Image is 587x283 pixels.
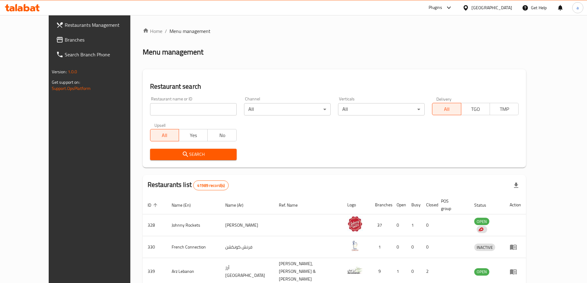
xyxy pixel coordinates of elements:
span: POS group [441,197,462,212]
span: Status [474,201,494,209]
a: Branches [51,32,147,47]
span: Ref. Name [279,201,306,209]
span: Version: [52,68,67,76]
span: INACTIVE [474,244,495,251]
img: French Connection [347,238,363,253]
span: No [210,131,234,140]
span: Yes [181,131,205,140]
span: Search [155,151,232,158]
button: TGO [461,103,490,115]
h2: Restaurants list [148,180,229,190]
div: Indicates that the vendor menu management has been moved to DH Catalog service [477,226,487,233]
h2: Menu management [143,47,203,57]
td: French Connection [167,236,221,258]
a: Search Branch Phone [51,47,147,62]
span: Menu management [169,27,210,35]
button: No [207,129,236,141]
span: Branches [65,36,142,43]
td: 1 [406,214,421,236]
div: Menu [510,268,521,275]
span: OPEN [474,218,489,225]
img: delivery hero logo [478,227,483,232]
span: Search Branch Phone [65,51,142,58]
td: 0 [406,236,421,258]
span: ID [148,201,159,209]
th: Open [392,196,406,214]
td: [PERSON_NAME] [220,214,274,236]
td: فرنش كونكشن [220,236,274,258]
div: Plugins [429,4,442,11]
div: All [338,103,425,115]
div: [GEOGRAPHIC_DATA] [471,4,512,11]
span: All [153,131,177,140]
td: 0 [421,236,436,258]
div: All [244,103,331,115]
a: Restaurants Management [51,18,147,32]
td: 328 [143,214,167,236]
button: TMP [490,103,519,115]
nav: breadcrumb [143,27,526,35]
img: Arz Lebanon [347,263,363,278]
span: Name (Ar) [225,201,251,209]
label: Upsell [154,123,166,127]
label: Delivery [436,97,452,101]
th: Busy [406,196,421,214]
button: Search [150,149,237,160]
button: Yes [179,129,208,141]
td: Johnny Rockets [167,214,221,236]
span: 1.0.0 [68,68,77,76]
td: 37 [370,214,392,236]
span: OPEN [474,268,489,275]
span: a [577,4,579,11]
span: All [435,105,459,114]
td: 0 [392,214,406,236]
img: Johnny Rockets [347,216,363,232]
input: Search for restaurant name or ID.. [150,103,237,115]
span: TMP [492,105,516,114]
div: Total records count [193,180,229,190]
td: 330 [143,236,167,258]
th: Branches [370,196,392,214]
th: Logo [342,196,370,214]
div: Menu [510,243,521,251]
a: Support.OpsPlatform [52,84,91,92]
button: All [432,103,461,115]
th: Closed [421,196,436,214]
td: 1 [370,236,392,258]
td: 0 [392,236,406,258]
span: Get support on: [52,78,80,86]
span: Restaurants Management [65,21,142,29]
span: 41989 record(s) [194,183,228,188]
h2: Restaurant search [150,82,519,91]
a: Home [143,27,162,35]
td: 0 [421,214,436,236]
button: All [150,129,179,141]
span: Name (En) [172,201,199,209]
th: Action [505,196,526,214]
li: / [165,27,167,35]
span: TGO [464,105,487,114]
div: Export file [509,178,524,193]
